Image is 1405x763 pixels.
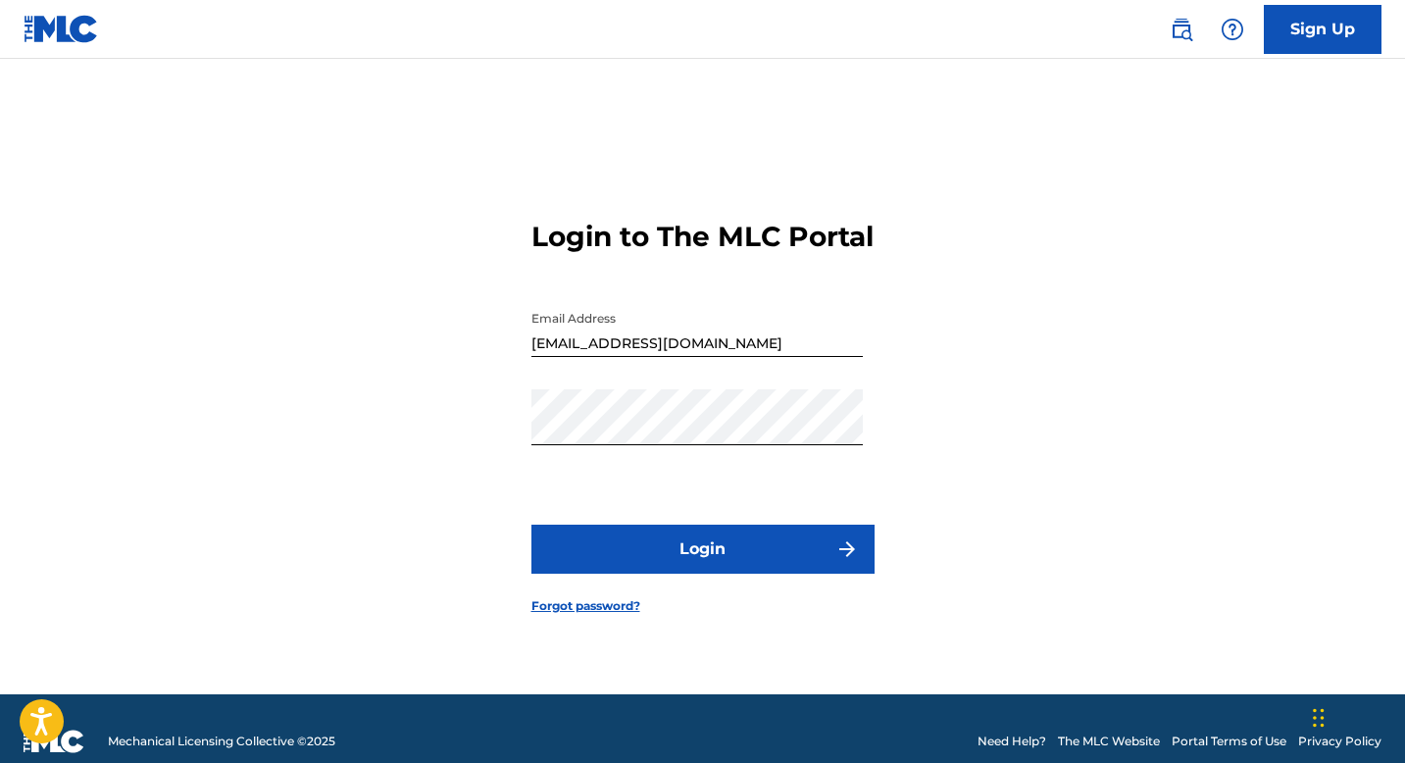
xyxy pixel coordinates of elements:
a: Sign Up [1264,5,1381,54]
button: Login [531,525,875,574]
iframe: Chat Widget [1307,669,1405,763]
a: Portal Terms of Use [1172,733,1286,750]
img: MLC Logo [24,15,99,43]
div: Help [1213,10,1252,49]
img: f7272a7cc735f4ea7f67.svg [835,537,859,561]
a: The MLC Website [1058,733,1160,750]
img: logo [24,730,84,753]
img: help [1221,18,1244,41]
a: Need Help? [978,733,1046,750]
span: Mechanical Licensing Collective © 2025 [108,733,335,750]
div: Drag [1313,688,1325,747]
a: Public Search [1162,10,1201,49]
a: Privacy Policy [1298,733,1381,750]
a: Forgot password? [531,597,640,615]
img: search [1170,18,1193,41]
h3: Login to The MLC Portal [531,220,874,254]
